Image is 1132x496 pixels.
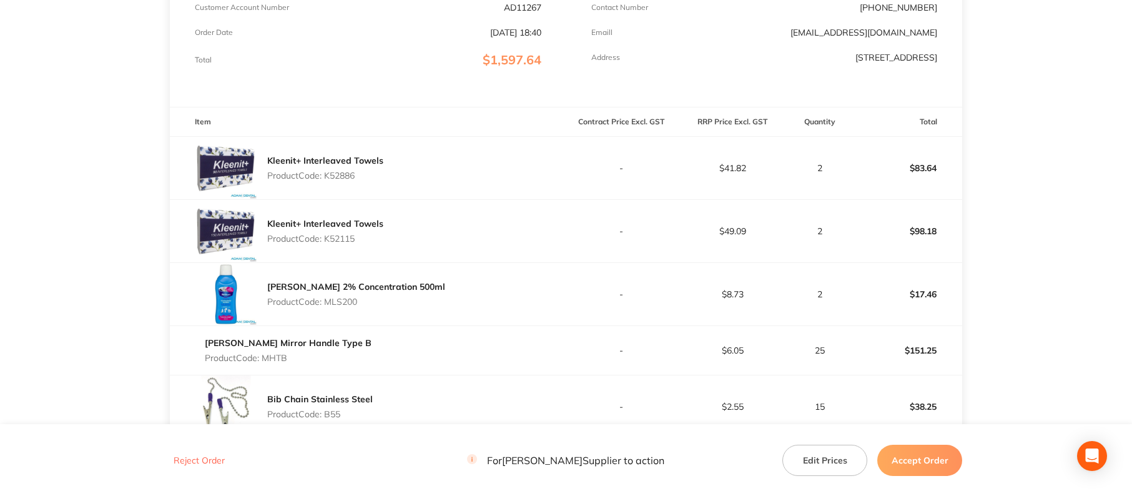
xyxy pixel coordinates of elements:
[852,335,962,365] p: $151.25
[852,392,962,422] p: $38.25
[566,107,677,137] th: Contract Price Excl. GST
[851,107,962,137] th: Total
[483,52,541,67] span: $1,597.64
[567,289,677,299] p: -
[677,107,788,137] th: RRP Price Excl. GST
[267,234,383,244] p: Product Code: K52115
[170,107,566,137] th: Item
[195,3,289,12] p: Customer Account Number
[170,455,229,466] button: Reject Order
[1077,441,1107,471] div: Open Intercom Messenger
[267,171,383,181] p: Product Code: K52886
[567,345,677,355] p: -
[788,107,852,137] th: Quantity
[490,27,541,37] p: [DATE] 18:40
[195,200,257,262] img: MjA0d2tncg
[789,163,851,173] p: 2
[860,2,937,12] p: [PHONE_NUMBER]
[789,345,851,355] p: 25
[195,28,233,37] p: Order Date
[789,226,851,236] p: 2
[205,353,372,363] p: Product Code: MHTB
[677,345,787,355] p: $6.05
[677,289,787,299] p: $8.73
[789,289,851,299] p: 2
[205,337,372,349] a: [PERSON_NAME] Mirror Handle Type B
[267,218,383,229] a: Kleenit+ Interleaved Towels
[782,444,867,475] button: Edit Prices
[195,137,257,199] img: OXNpanlieQ
[567,402,677,412] p: -
[591,28,613,37] p: Emaill
[267,155,383,166] a: Kleenit+ Interleaved Towels
[467,454,664,466] p: For [PERSON_NAME] Supplier to action
[567,163,677,173] p: -
[267,297,445,307] p: Product Code: MLS200
[591,53,620,62] p: Address
[195,375,257,438] img: NGg1bzMzcA
[591,3,648,12] p: Contact Number
[877,444,962,475] button: Accept Order
[567,226,677,236] p: -
[195,263,257,325] img: OGpkbjZlcw
[677,163,787,173] p: $41.82
[195,56,212,64] p: Total
[852,279,962,309] p: $17.46
[677,402,787,412] p: $2.55
[267,409,373,419] p: Product Code: B55
[504,2,541,12] p: AD11267
[790,27,937,38] a: [EMAIL_ADDRESS][DOMAIN_NAME]
[852,216,962,246] p: $98.18
[852,153,962,183] p: $83.64
[267,281,445,292] a: [PERSON_NAME] 2% Concentration 500ml
[855,52,937,62] p: [STREET_ADDRESS]
[789,402,851,412] p: 15
[267,394,373,405] a: Bib Chain Stainless Steel
[677,226,787,236] p: $49.09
